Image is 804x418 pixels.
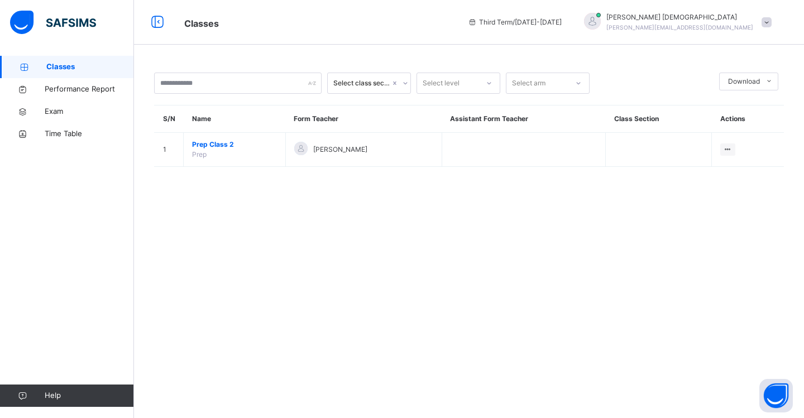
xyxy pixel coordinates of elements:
[573,12,777,32] div: Muallimah ShahidaNabi
[45,106,134,117] span: Exam
[606,24,753,31] span: [PERSON_NAME][EMAIL_ADDRESS][DOMAIN_NAME]
[192,150,207,158] span: Prep
[45,84,134,95] span: Performance Report
[728,76,760,87] span: Download
[184,18,219,29] span: Classes
[10,11,96,34] img: safsims
[333,78,390,88] div: Select class section
[155,105,184,133] th: S/N
[442,105,605,133] th: Assistant Form Teacher
[313,145,367,155] span: [PERSON_NAME]
[192,140,277,150] span: Prep Class 2
[606,105,712,133] th: Class Section
[712,105,784,133] th: Actions
[45,128,134,140] span: Time Table
[46,61,134,73] span: Classes
[512,73,545,94] div: Select arm
[423,73,460,94] div: Select level
[155,133,184,167] td: 1
[45,390,133,401] span: Help
[468,17,562,27] span: session/term information
[184,105,286,133] th: Name
[759,379,793,412] button: Open asap
[285,105,442,133] th: Form Teacher
[606,12,753,22] span: [PERSON_NAME] [DEMOGRAPHIC_DATA]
